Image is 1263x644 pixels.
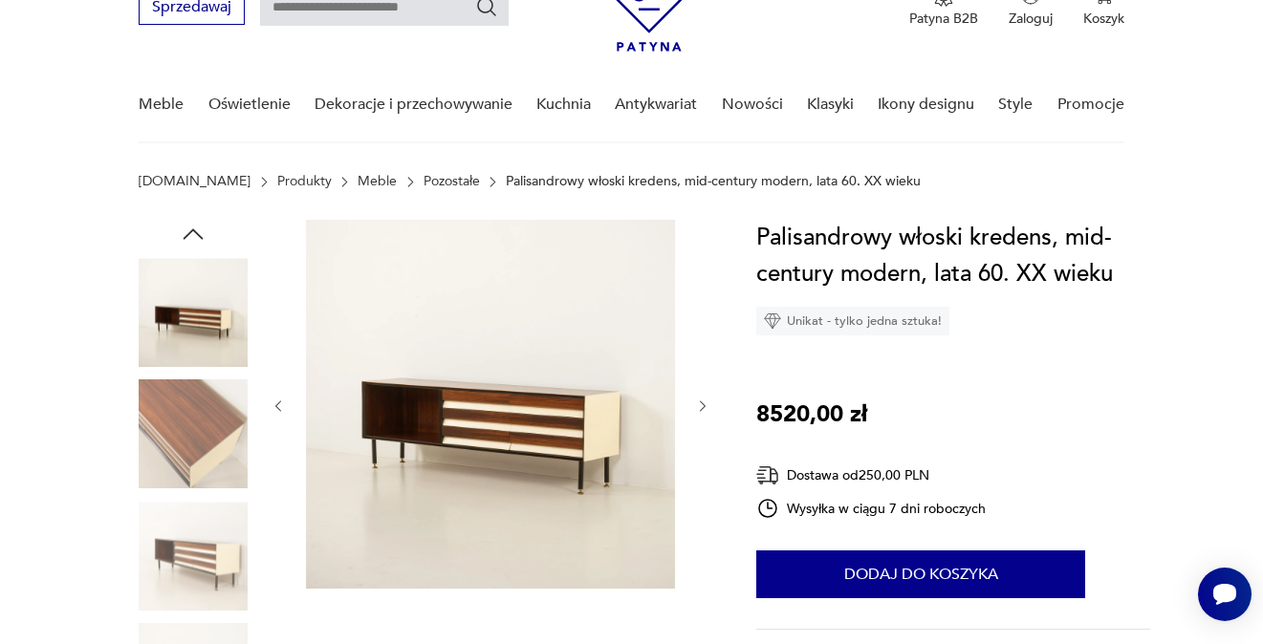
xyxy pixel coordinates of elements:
a: Sprzedawaj [139,2,245,15]
div: Wysyłka w ciągu 7 dni roboczych [756,497,986,520]
a: Antykwariat [615,68,697,141]
a: Produkty [277,174,332,189]
a: [DOMAIN_NAME] [139,174,250,189]
a: Pozostałe [424,174,480,189]
a: Meble [139,68,184,141]
a: Dekoracje i przechowywanie [315,68,512,141]
a: Style [998,68,1033,141]
p: 8520,00 zł [756,397,867,433]
a: Promocje [1057,68,1124,141]
p: Patyna B2B [909,10,978,28]
h1: Palisandrowy włoski kredens, mid-century modern, lata 60. XX wieku [756,220,1150,292]
p: Zaloguj [1009,10,1053,28]
img: Zdjęcie produktu Palisandrowy włoski kredens, mid-century modern, lata 60. XX wieku [139,258,248,367]
img: Zdjęcie produktu Palisandrowy włoski kredens, mid-century modern, lata 60. XX wieku [139,380,248,489]
a: Ikony designu [878,68,974,141]
a: Oświetlenie [208,68,291,141]
img: Zdjęcie produktu Palisandrowy włoski kredens, mid-century modern, lata 60. XX wieku [306,220,675,589]
button: Dodaj do koszyka [756,550,1085,598]
p: Koszyk [1083,10,1124,28]
a: Kuchnia [536,68,591,141]
img: Ikona diamentu [764,312,781,330]
div: Unikat - tylko jedna sztuka! [756,307,949,335]
p: Palisandrowy włoski kredens, mid-century modern, lata 60. XX wieku [506,174,921,189]
a: Klasyki [807,68,854,141]
iframe: Smartsupp widget button [1198,568,1252,621]
a: Meble [358,174,397,189]
img: Zdjęcie produktu Palisandrowy włoski kredens, mid-century modern, lata 60. XX wieku [139,502,248,611]
div: Dostawa od 250,00 PLN [756,463,986,487]
a: Nowości [722,68,783,141]
img: Ikona dostawy [756,463,779,487]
